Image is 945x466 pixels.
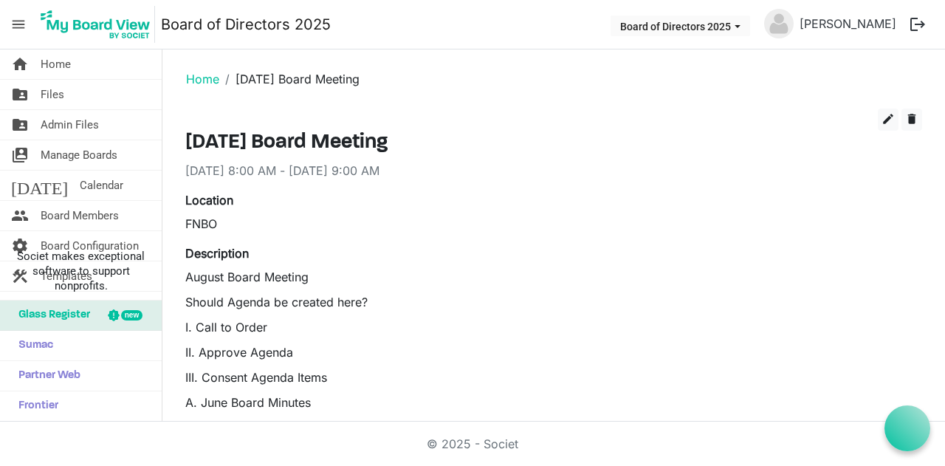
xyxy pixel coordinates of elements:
label: Location [185,191,233,209]
span: Calendar [80,171,123,200]
span: Files [41,80,64,109]
div: new [121,310,142,321]
label: Description [185,244,249,262]
h3: [DATE] Board Meeting [185,131,922,156]
img: no-profile-picture.svg [764,9,794,38]
div: [DATE] 8:00 AM - [DATE] 9:00 AM [185,162,922,179]
span: folder_shared [11,110,29,140]
span: home [11,49,29,79]
span: edit [882,112,895,126]
img: My Board View Logo [36,6,155,43]
p: II. Approve Agenda [185,343,922,361]
span: folder_shared [11,80,29,109]
button: logout [902,9,933,40]
a: Home [186,72,219,86]
span: people [11,201,29,230]
p: August Board Meeting [185,268,922,286]
span: Board Members [41,201,119,230]
a: My Board View Logo [36,6,161,43]
span: [DATE] [11,171,68,200]
span: Board Configuration [41,231,139,261]
span: Glass Register [11,301,90,330]
span: settings [11,231,29,261]
a: © 2025 - Societ [427,436,518,451]
span: Sumac [11,331,53,360]
p: B. Exec Meeting Minutes [185,419,922,436]
span: Admin Files [41,110,99,140]
a: Board of Directors 2025 [161,10,331,39]
p: III. Consent Agenda Items [185,369,922,386]
button: edit [878,109,898,131]
div: FNBO [185,215,922,233]
span: Partner Web [11,361,80,391]
p: A. June Board Minutes [185,394,922,411]
li: [DATE] Board Meeting [219,70,360,88]
p: Should Agenda be created here? [185,293,922,311]
button: Board of Directors 2025 dropdownbutton [611,16,750,36]
span: Frontier [11,391,58,421]
span: Home [41,49,71,79]
span: switch_account [11,140,29,170]
span: menu [4,10,32,38]
span: Societ makes exceptional software to support nonprofits. [7,249,155,293]
button: delete [901,109,922,131]
a: [PERSON_NAME] [794,9,902,38]
span: Manage Boards [41,140,117,170]
span: delete [905,112,918,126]
p: I. Call to Order [185,318,922,336]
